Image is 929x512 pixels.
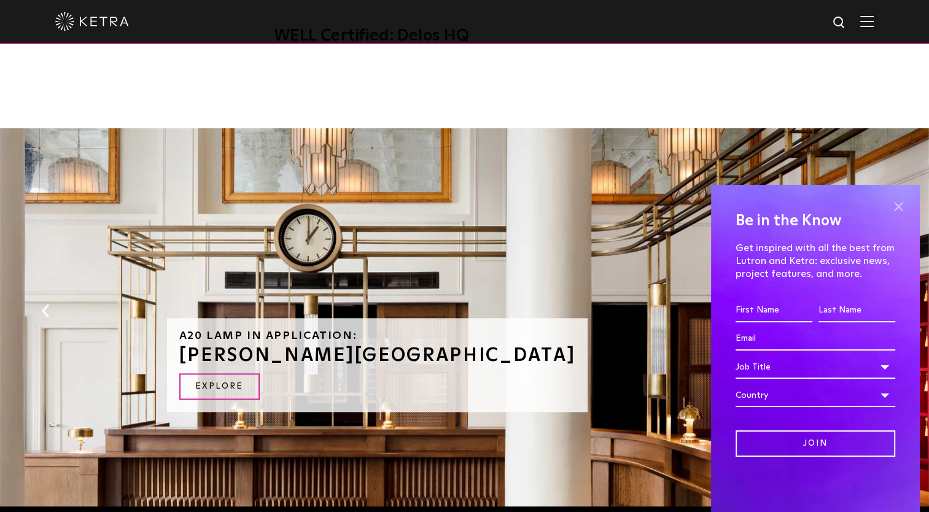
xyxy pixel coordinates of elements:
button: Previous [39,303,52,319]
h3: [PERSON_NAME][GEOGRAPHIC_DATA] [179,346,576,365]
input: Join [736,430,895,457]
a: Explore [179,373,260,400]
input: First Name [736,299,812,322]
img: Hamburger%20Nav.svg [860,15,874,27]
p: Get inspired with all the best from Lutron and Ketra: exclusive news, project features, and more. [736,242,895,280]
img: search icon [832,15,847,31]
h6: A20 Lamp in Application: [179,330,576,341]
div: Country [736,384,895,407]
h4: Be in the Know [736,209,895,233]
div: Job Title [736,355,895,379]
img: ketra-logo-2019-white [55,12,129,31]
input: Email [736,327,895,351]
input: Last Name [818,299,895,322]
